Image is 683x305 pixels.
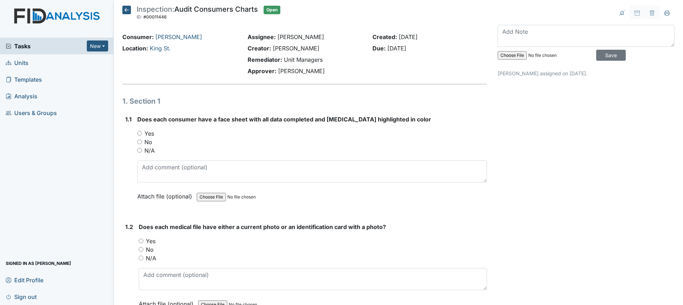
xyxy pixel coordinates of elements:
input: Save [596,50,626,61]
strong: Location: [122,45,148,52]
span: Analysis [6,91,37,102]
strong: Approver: [248,67,276,75]
span: Units [6,57,28,68]
label: Yes [146,237,155,245]
span: [PERSON_NAME] [278,67,325,75]
label: N/A [144,146,155,155]
span: Does each consumer have a face sheet with all data completed and [MEDICAL_DATA] highlighted in color [137,116,431,123]
strong: Creator: [248,45,271,52]
span: Templates [6,74,42,85]
input: Yes [139,239,143,243]
span: #00011446 [143,14,167,20]
input: N/A [139,256,143,260]
span: Sign out [6,291,37,302]
strong: Consumer: [122,33,154,40]
a: [PERSON_NAME] [155,33,202,40]
span: Unit Managers [284,56,323,63]
input: No [139,247,143,252]
h1: 1. Section 1 [122,96,487,107]
input: N/A [137,148,142,153]
span: Signed in as [PERSON_NAME] [6,258,71,269]
span: [DATE] [399,33,418,40]
input: No [137,140,142,144]
strong: Due: [372,45,386,52]
label: 1.1 [125,115,132,124]
a: King St. [150,45,171,52]
label: 1.2 [125,223,133,231]
span: [DATE] [387,45,406,52]
span: Does each medical file have either a current photo or an identification card with a photo? [139,223,386,230]
a: Tasks [6,42,87,50]
span: ID: [137,14,142,20]
span: [PERSON_NAME] [277,33,324,40]
strong: Assignee: [248,33,276,40]
span: [PERSON_NAME] [273,45,319,52]
div: Audit Consumers Charts [137,6,258,21]
p: [PERSON_NAME] assigned on [DATE]. [498,70,674,77]
label: N/A [146,254,156,262]
strong: Created: [372,33,397,40]
input: Yes [137,131,142,136]
button: New [87,40,108,51]
span: Users & Groups [6,107,57,118]
span: Edit Profile [6,274,43,285]
span: Open [264,6,280,14]
label: Attach file (optional) [137,188,195,201]
label: No [146,245,154,254]
span: Inspection: [137,5,174,13]
label: No [144,138,152,146]
label: Yes [144,129,154,138]
strong: Remediator: [248,56,282,63]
